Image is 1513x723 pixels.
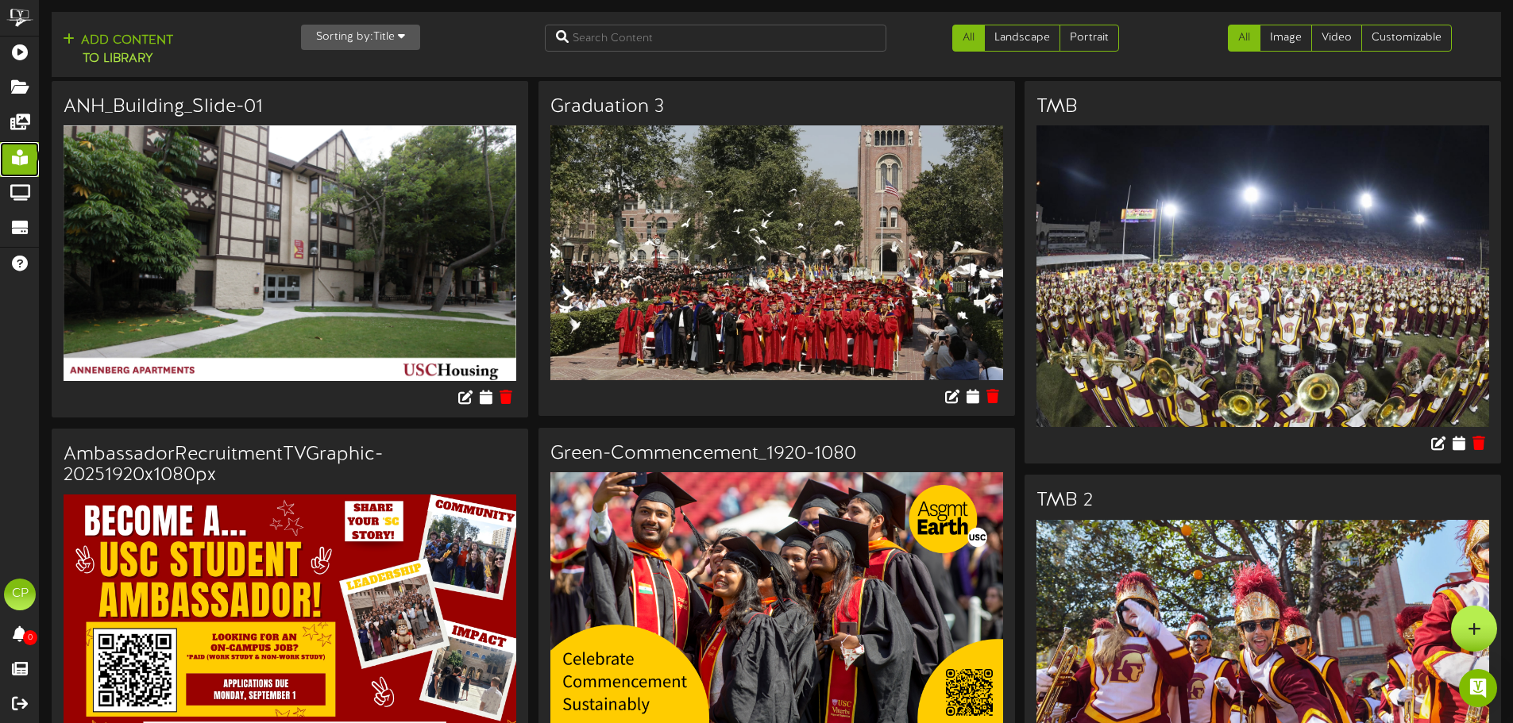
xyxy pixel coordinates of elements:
[550,125,1003,380] img: 817d605f-ef29-412c-9b4d-529767d3aa89.jpg
[550,97,1003,117] h3: Graduation 3
[64,444,516,486] h3: AmbassadorRecruitmentTVGraphic-20251920x1080px
[301,25,420,50] button: Sorting by:Title
[984,25,1060,52] a: Landscape
[1036,490,1489,511] h3: TMB 2
[1059,25,1119,52] a: Portrait
[23,630,37,645] span: 0
[1459,669,1497,707] div: Open Intercom Messenger
[64,125,516,381] img: 0d555099-aab6-4131-adec-2a8a8475a942.jpg
[952,25,985,52] a: All
[1311,25,1362,52] a: Video
[545,25,886,52] input: Search Content
[4,579,36,610] div: CP
[1361,25,1452,52] a: Customizable
[64,97,516,117] h3: ANH_Building_Slide-01
[58,31,178,69] button: Add Contentto Library
[1260,25,1312,52] a: Image
[1228,25,1260,52] a: All
[1036,97,1489,117] h3: TMB
[1036,125,1489,427] img: 437e95da-e9d9-4da2-8879-2655cbeb3fe9.jpg
[550,444,1003,464] h3: Green-Commencement_1920-1080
